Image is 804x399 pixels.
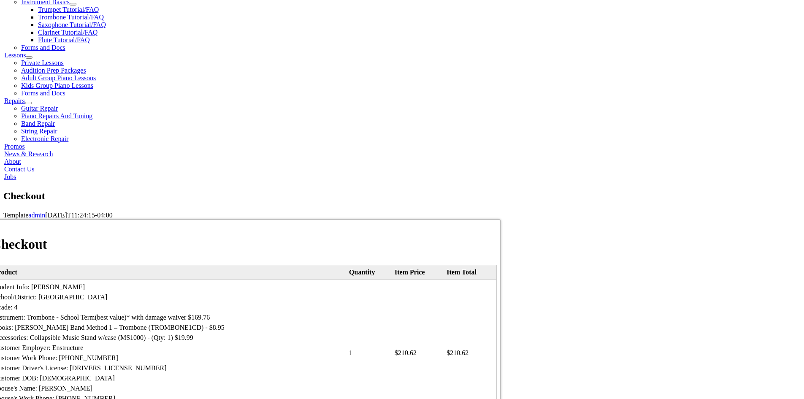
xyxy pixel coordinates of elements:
[444,265,496,280] th: Item Total
[21,112,92,119] a: Piano Repairs And Tuning
[21,90,65,97] a: Forms and Docs
[21,135,68,142] a: Electronic Repair
[21,82,93,89] a: Kids Group Piano Lessons
[21,59,64,66] a: Private Lessons
[21,128,57,135] a: String Repair
[21,44,65,51] a: Forms and Docs
[347,265,393,280] th: Quantity
[21,120,55,127] a: Band Repair
[38,36,90,43] a: Flute Tutorial/FAQ
[3,212,28,219] span: Template
[45,212,112,219] span: [DATE]T11:24:15-04:00
[70,3,76,5] button: Open submenu of Instrument Basics
[21,74,96,81] a: Adult Group Piano Lessons
[4,166,35,173] a: Contact Us
[38,29,98,36] a: Clarinet Tutorial/FAQ
[38,21,106,28] a: Saxophone Tutorial/FAQ
[21,67,86,74] a: Audition Prep Packages
[4,173,16,180] a: Jobs
[4,143,25,150] a: Promos
[4,97,25,104] a: Repairs
[4,52,26,59] a: Lessons
[4,158,21,165] a: About
[4,150,53,157] a: News & Research
[38,6,99,13] a: Trumpet Tutorial/FAQ
[25,102,32,104] button: Open submenu of Repairs
[393,265,444,280] th: Item Price
[21,105,58,112] a: Guitar Repair
[38,14,104,21] a: Trombone Tutorial/FAQ
[26,56,32,59] button: Open submenu of Lessons
[28,212,45,219] a: admin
